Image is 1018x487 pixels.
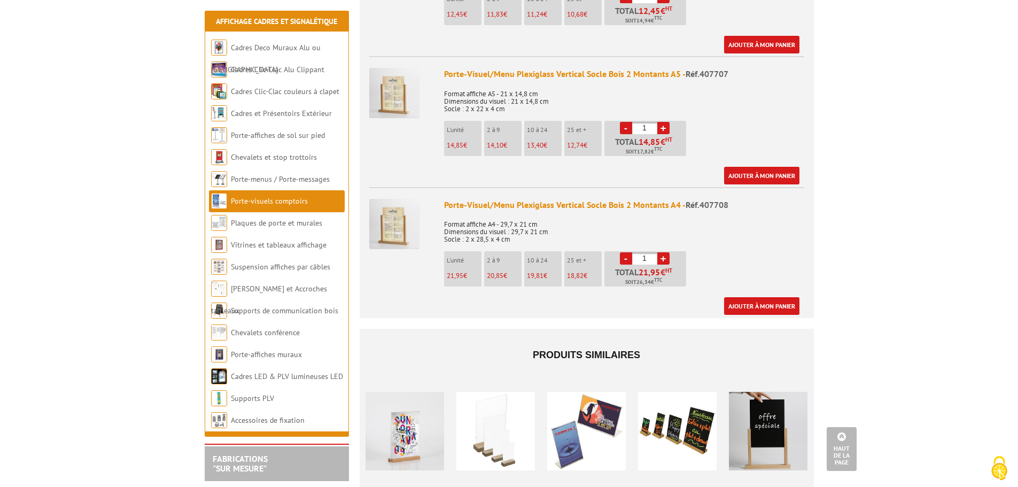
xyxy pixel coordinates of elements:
[231,65,324,74] a: Cadres Clic-Clac Alu Clippant
[231,174,330,184] a: Porte-menus / Porte-messages
[637,148,651,156] span: 17,82
[665,267,672,274] sup: HT
[567,141,584,150] span: 12,74
[567,11,602,18] p: €
[211,215,227,231] img: Plaques de porte et murales
[447,142,481,149] p: €
[231,415,305,425] a: Accessoires de fixation
[447,257,481,264] p: L'unité
[724,36,799,53] a: Ajouter à mon panier
[231,240,327,250] a: Vitrines et tableaux affichage
[211,193,227,209] img: Porte-visuels comptoirs
[231,152,317,162] a: Chevalets et stop trottoirs
[211,43,321,74] a: Cadres Deco Muraux Alu ou [GEOGRAPHIC_DATA]
[211,171,227,187] img: Porte-menus / Porte-messages
[231,372,343,381] a: Cadres LED & PLV lumineuses LED
[527,126,562,134] p: 10 à 24
[487,257,522,264] p: 2 à 9
[620,122,632,134] a: -
[654,277,662,283] sup: TTC
[487,126,522,134] p: 2 à 9
[487,141,503,150] span: 14,10
[986,455,1013,482] img: Cookies (fenêtre modale)
[211,412,227,428] img: Accessoires de fixation
[211,390,227,406] img: Supports PLV
[567,272,602,280] p: €
[686,68,728,79] span: Réf.407707
[211,324,227,341] img: Chevalets conférence
[567,271,584,280] span: 18,82
[654,15,662,21] sup: TTC
[444,68,804,80] div: Porte-Visuel/Menu Plexiglass Vertical Socle Bois 2 Montants A5 -
[527,11,562,18] p: €
[231,393,274,403] a: Supports PLV
[447,126,481,134] p: L'unité
[211,259,227,275] img: Suspension affiches par câbles
[487,10,503,19] span: 11,83
[487,11,522,18] p: €
[447,11,481,18] p: €
[211,127,227,143] img: Porte-affiches de sol sur pied
[211,281,227,297] img: Cimaises et Accroches tableaux
[213,453,268,474] a: FABRICATIONS"Sur Mesure"
[211,368,227,384] img: Cadres LED & PLV lumineuses LED
[447,271,463,280] span: 21,95
[567,257,602,264] p: 25 et +
[444,199,804,211] div: Porte-Visuel/Menu Plexiglass Vertical Socle Bois 2 Montants A4 -
[533,350,640,360] span: Produits similaires
[211,105,227,121] img: Cadres et Présentoirs Extérieur
[636,278,651,287] span: 26,34
[827,427,857,471] a: Haut de la page
[527,271,543,280] span: 19,81
[211,40,227,56] img: Cadres Deco Muraux Alu ou Bois
[216,17,337,26] a: Affichage Cadres et Signalétique
[211,346,227,362] img: Porte-affiches muraux
[607,137,686,156] p: Total
[607,268,686,287] p: Total
[527,272,562,280] p: €
[444,213,804,243] p: Format affiche A4 - 29,7 x 21 cm Dimensions du visuel : 29,7 x 21 cm Socle : 2 x 28,5 x 4 cm
[447,141,463,150] span: 14,85
[657,252,670,265] a: +
[231,218,322,228] a: Plaques de porte et murales
[231,87,339,96] a: Cadres Clic-Clac couleurs à clapet
[527,10,543,19] span: 11,24
[231,109,332,118] a: Cadres et Présentoirs Extérieur
[567,142,602,149] p: €
[657,122,670,134] a: +
[665,136,672,143] sup: HT
[625,17,662,25] span: Soit €
[447,272,481,280] p: €
[211,149,227,165] img: Chevalets et stop trottoirs
[444,83,804,113] p: Format affiche A5 - 21 x 14,8 cm Dimensions du visuel : 21 x 14,8 cm Socle : 2 x 22 x 4 cm
[231,262,330,272] a: Suspension affiches par câbles
[625,278,662,287] span: Soit €
[211,284,327,315] a: [PERSON_NAME] et Accroches tableaux
[231,328,300,337] a: Chevalets conférence
[639,137,660,146] span: 14,85
[639,6,660,15] span: 12,45
[527,142,562,149] p: €
[660,268,665,276] span: €
[211,237,227,253] img: Vitrines et tableaux affichage
[660,6,665,15] span: €
[527,257,562,264] p: 10 à 24
[567,10,584,19] span: 10,68
[231,130,325,140] a: Porte-affiches de sol sur pied
[369,68,419,118] img: Porte-Visuel/Menu Plexiglass Vertical Socle Bois 2 Montants A5
[231,306,338,315] a: Supports de communication bois
[527,141,543,150] span: 13,40
[636,17,651,25] span: 14,94
[665,5,672,12] sup: HT
[981,451,1018,487] button: Cookies (fenêtre modale)
[567,126,602,134] p: 25 et +
[626,148,662,156] span: Soit €
[724,297,799,315] a: Ajouter à mon panier
[660,137,665,146] span: €
[231,196,308,206] a: Porte-visuels comptoirs
[487,272,522,280] p: €
[724,167,799,184] a: Ajouter à mon panier
[654,146,662,152] sup: TTC
[620,252,632,265] a: -
[369,199,419,249] img: Porte-Visuel/Menu Plexiglass Vertical Socle Bois 2 Montants A4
